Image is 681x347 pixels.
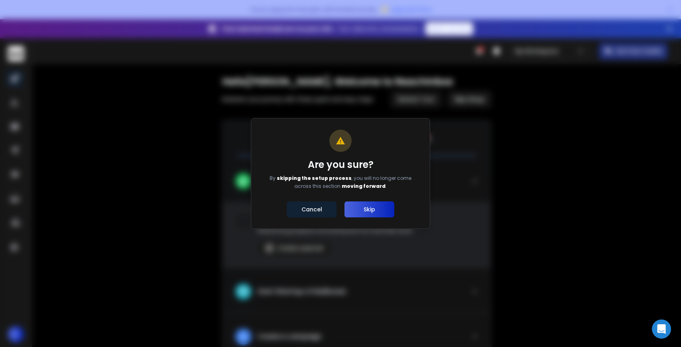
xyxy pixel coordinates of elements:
span: skipping the setup process [277,175,352,181]
span: moving forward [342,183,386,189]
p: By , you will no longer come across this section . [262,174,419,190]
h1: Are you sure? [262,158,419,171]
div: Open Intercom Messenger [652,319,671,339]
button: Cancel [287,201,337,217]
button: Skip [344,201,394,217]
